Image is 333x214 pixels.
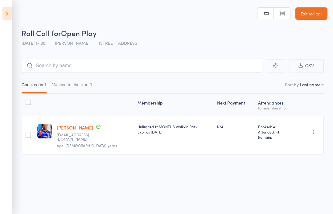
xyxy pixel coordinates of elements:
[99,40,138,46] span: [STREET_ADDRESS]
[90,82,92,87] div: 0
[258,134,293,140] span: Remain:
[138,124,212,134] div: Unlimited 12 MONTHS Walk-in Pass
[37,124,52,138] img: image1693066461.png
[300,81,321,88] div: Last name
[57,124,93,131] a: [PERSON_NAME]
[57,133,97,142] small: Venubreddy@gmail.com
[258,124,293,129] span: Booked: 41
[44,82,47,87] div: 1
[55,40,89,46] span: [PERSON_NAME]
[295,7,327,20] a: Exit roll call
[57,143,117,148] span: Age: [DEMOGRAPHIC_DATA] years
[289,59,324,72] button: CSV
[285,81,299,88] label: Sort by
[138,129,212,134] div: Expires [DATE]
[256,97,296,113] div: Atten­dances
[258,129,293,134] span: Attended: 41
[22,40,45,46] span: [DATE] 17:30
[215,97,256,113] div: Next Payment
[52,79,92,93] button: Waiting to check in0
[61,28,97,38] span: Open Play
[22,28,61,38] span: Roll Call for
[217,124,253,129] div: N/A
[258,106,293,110] div: for membership
[272,134,274,140] span: -
[22,79,47,93] button: Checked in1
[135,97,215,113] div: Membership
[22,59,262,73] input: Search by name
